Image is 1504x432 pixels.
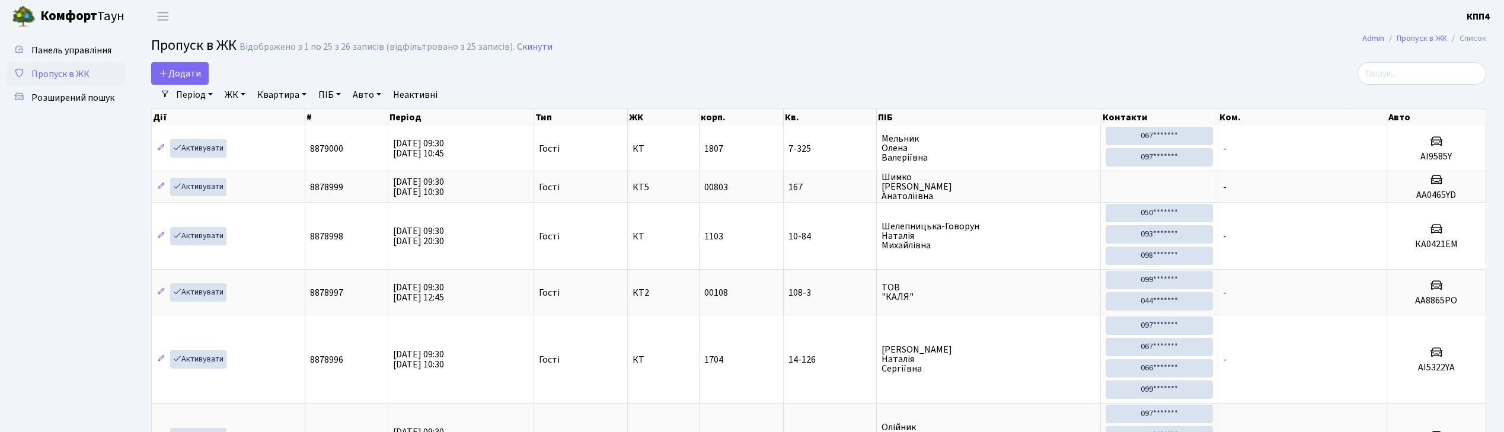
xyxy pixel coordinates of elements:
[882,134,1096,162] span: Мельник Олена Валеріївна
[240,41,515,53] div: Відображено з 1 по 25 з 26 записів (відфільтровано з 25 записів).
[170,227,226,245] a: Активувати
[253,85,311,105] a: Квартира
[1223,181,1227,194] span: -
[633,355,694,364] span: КТ
[388,109,534,126] th: Період
[388,85,442,105] a: Неактивні
[31,91,114,104] span: Розширений пошук
[882,283,1096,302] span: ТОВ "КАЛЯ"
[877,109,1101,126] th: ПІБ
[310,230,343,243] span: 8878998
[1392,190,1481,201] h5: АА0465YD
[151,62,209,85] a: Додати
[305,109,388,126] th: #
[704,142,723,155] span: 1807
[310,142,343,155] span: 8879000
[539,355,560,364] span: Гості
[1101,109,1219,126] th: Контакти
[1223,353,1227,366] span: -
[1362,32,1384,44] a: Admin
[1223,142,1227,155] span: -
[40,7,97,25] b: Комфорт
[314,85,346,105] a: ПІБ
[159,67,201,80] span: Додати
[1358,62,1486,85] input: Пошук...
[1392,151,1481,162] h5: АІ9585Y
[882,172,1096,201] span: Шимко [PERSON_NAME] Анатоліївна
[310,353,343,366] span: 8878996
[31,44,111,57] span: Панель управління
[393,137,444,160] span: [DATE] 09:30 [DATE] 10:45
[704,286,728,299] span: 00108
[393,225,444,248] span: [DATE] 09:30 [DATE] 20:30
[628,109,700,126] th: ЖК
[1392,295,1481,306] h5: АА8865РО
[393,175,444,199] span: [DATE] 09:30 [DATE] 10:30
[170,350,226,369] a: Активувати
[539,288,560,297] span: Гості
[31,68,90,81] span: Пропуск в ЖК
[348,85,386,105] a: Авто
[633,288,694,297] span: КТ2
[220,85,250,105] a: ЖК
[6,62,124,86] a: Пропуск в ЖК
[151,35,237,56] span: Пропуск в ЖК
[882,222,1096,250] span: Шелепницька-Говорун Наталія Михайлівна
[1447,32,1486,45] li: Список
[310,181,343,194] span: 8878999
[1223,230,1227,243] span: -
[1387,109,1486,126] th: Авто
[1392,239,1481,250] h5: КА0421ЕМ
[534,109,628,126] th: Тип
[1467,9,1490,24] a: КПП4
[704,353,723,366] span: 1704
[788,232,871,241] span: 10-84
[1218,109,1387,126] th: Ком.
[1223,286,1227,299] span: -
[171,85,218,105] a: Період
[170,139,226,158] a: Активувати
[517,41,553,53] a: Скинути
[6,86,124,110] a: Розширений пошук
[700,109,784,126] th: корп.
[633,232,694,241] span: КТ
[784,109,877,126] th: Кв.
[310,286,343,299] span: 8878997
[633,144,694,153] span: КТ
[539,144,560,153] span: Гості
[170,178,226,196] a: Активувати
[393,281,444,304] span: [DATE] 09:30 [DATE] 12:45
[539,232,560,241] span: Гості
[1467,10,1490,23] b: КПП4
[393,348,444,371] span: [DATE] 09:30 [DATE] 10:30
[1392,362,1481,373] h5: АІ5322YA
[704,181,728,194] span: 00803
[788,144,871,153] span: 7-325
[788,355,871,364] span: 14-126
[704,230,723,243] span: 1103
[40,7,124,27] span: Таун
[788,183,871,192] span: 167
[1345,26,1504,51] nav: breadcrumb
[6,39,124,62] a: Панель управління
[788,288,871,297] span: 108-3
[148,7,178,26] button: Переключити навігацію
[1397,32,1447,44] a: Пропуск в ЖК
[152,109,305,126] th: Дії
[539,183,560,192] span: Гості
[882,345,1096,373] span: [PERSON_NAME] Наталія Сергіївна
[633,183,694,192] span: КТ5
[12,5,36,28] img: logo.png
[170,283,226,302] a: Активувати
